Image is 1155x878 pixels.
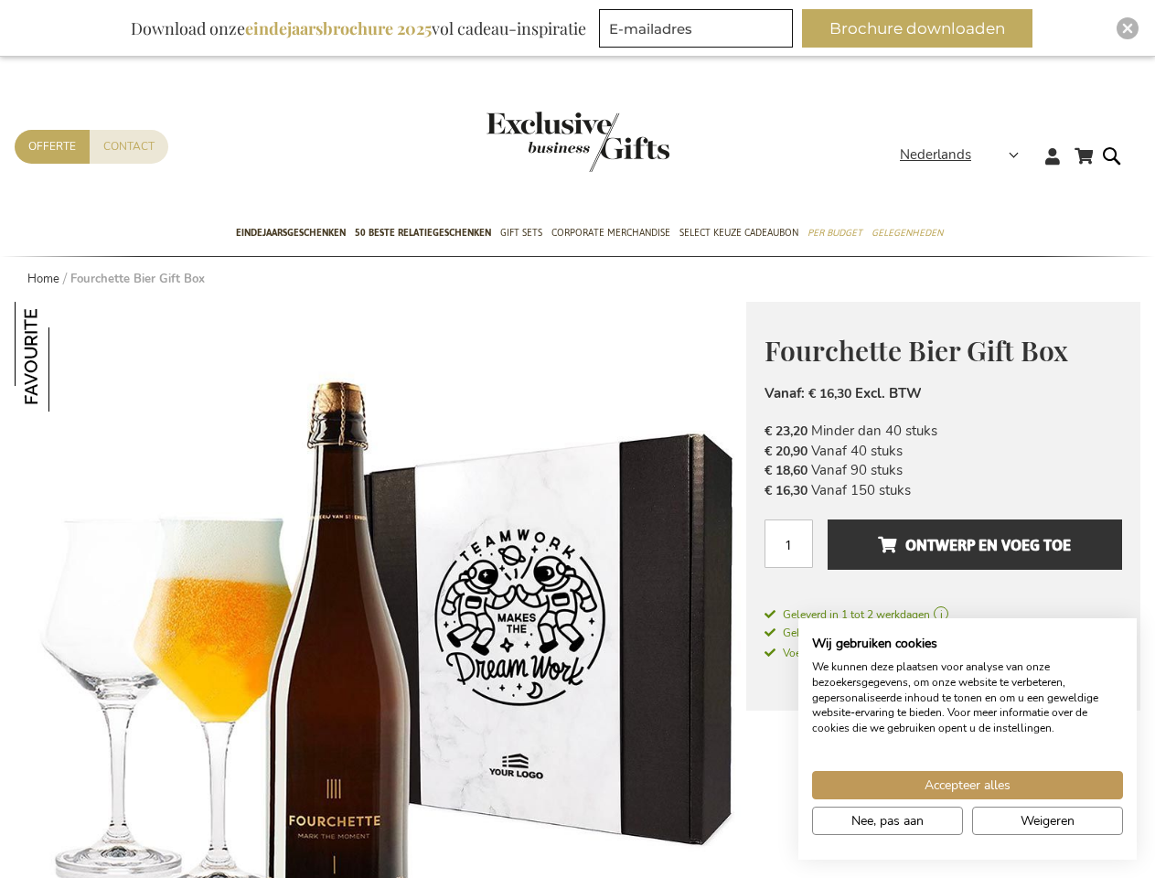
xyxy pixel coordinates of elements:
[765,626,990,640] span: Gebruik onze rechtstreekse verzendservice
[15,130,90,164] a: Offerte
[765,384,805,402] span: Vanaf:
[679,223,798,242] span: Select Keuze Cadeaubon
[872,223,943,242] span: Gelegenheden
[808,385,851,402] span: € 16,30
[900,145,1031,166] div: Nederlands
[70,271,205,287] strong: Fourchette Bier Gift Box
[812,659,1123,736] p: We kunnen deze plaatsen voor analyse van onze bezoekersgegevens, om onze website te verbeteren, g...
[765,332,1068,369] span: Fourchette Bier Gift Box
[765,519,813,568] input: Aantal
[27,271,59,287] a: Home
[599,9,798,53] form: marketing offers and promotions
[828,519,1122,570] button: Ontwerp en voeg toe
[1122,23,1133,34] img: Close
[925,776,1011,795] span: Accepteer alles
[765,623,1122,642] a: Gebruik onze rechtstreekse verzendservice
[245,17,432,39] b: eindejaarsbrochure 2025
[765,422,1122,441] li: Minder dan 40 stuks
[1117,17,1139,39] div: Close
[599,9,793,48] input: E-mailadres
[802,9,1032,48] button: Brochure downloaden
[855,384,922,402] span: Excl. BTW
[765,643,1122,662] a: Voeg extra geschenkopties toe in de winkelwagen
[765,461,1122,480] li: Vanaf 90 stuks
[15,302,124,412] img: Fourchette Bier Gift Box
[765,423,807,440] span: € 23,20
[812,771,1123,799] button: Accepteer alle cookies
[878,530,1071,560] span: Ontwerp en voeg toe
[807,223,862,242] span: Per Budget
[1021,811,1075,830] span: Weigeren
[851,811,924,830] span: Nee, pas aan
[765,606,1122,623] a: Geleverd in 1 tot 2 werkdagen
[812,636,1123,652] h2: Wij gebruiken cookies
[765,462,807,479] span: € 18,60
[487,112,669,172] img: Exclusive Business gifts logo
[90,130,168,164] a: Contact
[812,807,963,835] button: Pas cookie voorkeuren aan
[972,807,1123,835] button: Alle cookies weigeren
[900,145,971,166] span: Nederlands
[765,481,1122,500] li: Vanaf 150 stuks
[487,112,578,172] a: store logo
[355,223,491,242] span: 50 beste relatiegeschenken
[500,223,542,242] span: Gift Sets
[123,9,594,48] div: Download onze vol cadeau-inspiratie
[551,223,670,242] span: Corporate Merchandise
[765,482,807,499] span: € 16,30
[765,646,1027,660] span: Voeg extra geschenkopties toe in de winkelwagen
[236,223,346,242] span: Eindejaarsgeschenken
[765,443,807,460] span: € 20,90
[765,442,1122,461] li: Vanaf 40 stuks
